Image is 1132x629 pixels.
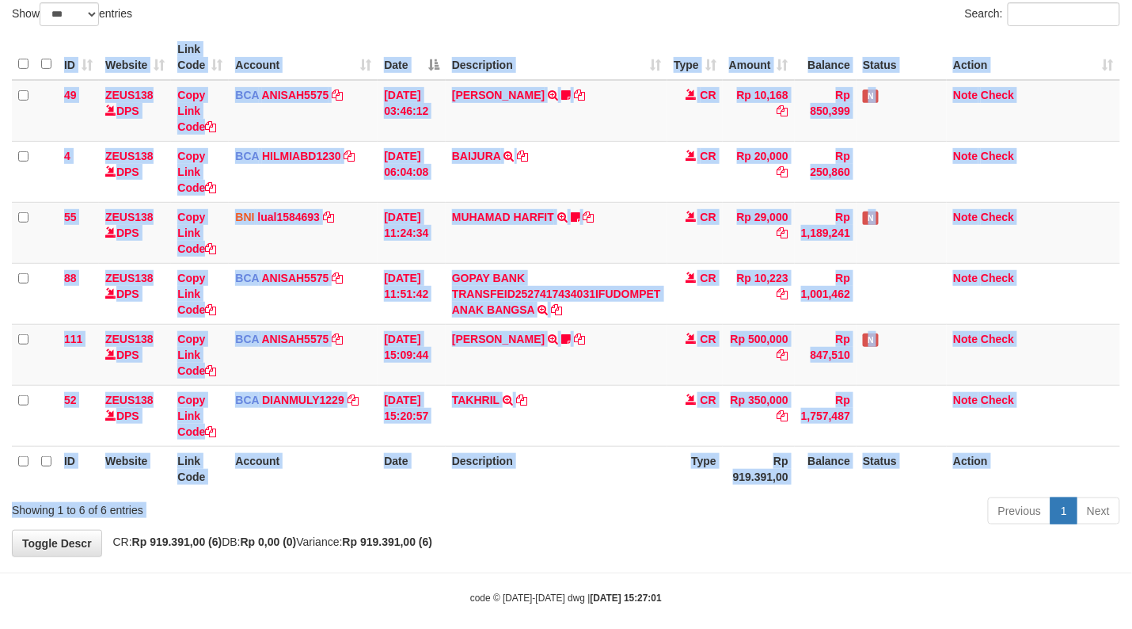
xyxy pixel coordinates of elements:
[64,150,70,162] span: 4
[105,89,154,101] a: ZEUS138
[171,35,229,80] th: Link Code: activate to sort column ascending
[446,446,667,491] th: Description
[517,150,528,162] a: Copy BAIJURA to clipboard
[723,263,795,324] td: Rp 10,223
[452,150,501,162] a: BAIJURA
[1077,497,1120,524] a: Next
[795,324,857,385] td: Rp 847,510
[953,150,978,162] a: Note
[262,272,329,284] a: ANISAH5575
[132,536,222,548] strong: Rp 919.391,00 (6)
[229,446,378,491] th: Account
[723,141,795,202] td: Rp 20,000
[177,394,216,438] a: Copy Link Code
[777,349,788,361] a: Copy Rp 500,000 to clipboard
[965,2,1120,26] label: Search:
[551,303,562,316] a: Copy GOPAY BANK TRANSFEID2527417434031IFUDOMPET ANAK BANGSA to clipboard
[64,89,77,101] span: 49
[795,141,857,202] td: Rp 250,860
[701,150,716,162] span: CR
[953,89,978,101] a: Note
[701,272,716,284] span: CR
[58,35,99,80] th: ID: activate to sort column ascending
[795,263,857,324] td: Rp 1,001,462
[777,105,788,117] a: Copy Rp 10,168 to clipboard
[235,211,254,223] span: BNI
[1050,497,1077,524] a: 1
[777,227,788,239] a: Copy Rp 29,000 to clipboard
[981,211,1014,223] a: Check
[723,202,795,263] td: Rp 29,000
[947,446,1120,491] th: Action
[863,212,879,225] span: Has Note
[591,593,662,604] strong: [DATE] 15:27:01
[105,150,154,162] a: ZEUS138
[667,35,723,80] th: Type: activate to sort column ascending
[857,35,947,80] th: Status
[988,497,1051,524] a: Previous
[583,211,594,223] a: Copy MUHAMAD HARFIT to clipboard
[981,150,1014,162] a: Check
[177,211,216,255] a: Copy Link Code
[953,272,978,284] a: Note
[229,35,378,80] th: Account: activate to sort column ascending
[12,530,102,557] a: Toggle Descr
[452,394,500,406] a: TAKHRIL
[323,211,334,223] a: Copy lual1584693 to clipboard
[981,333,1014,345] a: Check
[332,89,343,101] a: Copy ANISAH5575 to clipboard
[863,90,879,103] span: Has Note
[947,35,1120,80] th: Action: activate to sort column ascending
[171,446,229,491] th: Link Code
[981,89,1014,101] a: Check
[777,288,788,300] a: Copy Rp 10,223 to clipboard
[177,150,216,194] a: Copy Link Code
[452,89,545,101] a: [PERSON_NAME]
[241,536,297,548] strong: Rp 0,00 (0)
[723,35,795,80] th: Amount: activate to sort column ascending
[574,333,585,345] a: Copy KAREN ADELIN MARTH to clipboard
[723,324,795,385] td: Rp 500,000
[64,394,77,406] span: 52
[795,202,857,263] td: Rp 1,189,241
[378,446,446,491] th: Date
[105,211,154,223] a: ZEUS138
[723,446,795,491] th: Rp 919.391,00
[378,202,446,263] td: [DATE] 11:24:34
[452,272,661,316] a: GOPAY BANK TRANSFEID2527417434031IFUDOMPET ANAK BANGSA
[452,211,554,223] a: MUHAMAD HARFIT
[235,394,259,406] span: BCA
[105,536,433,548] span: CR: DB: Variance:
[1008,2,1120,26] input: Search:
[470,593,662,604] small: code © [DATE]-[DATE] dwg |
[344,150,355,162] a: Copy HILMIABD1230 to clipboard
[574,89,585,101] a: Copy INA PAUJANAH to clipboard
[378,35,446,80] th: Date: activate to sort column descending
[12,2,132,26] label: Show entries
[99,385,171,446] td: DPS
[981,394,1014,406] a: Check
[516,394,527,406] a: Copy TAKHRIL to clipboard
[40,2,99,26] select: Showentries
[177,333,216,377] a: Copy Link Code
[701,211,716,223] span: CR
[177,272,216,316] a: Copy Link Code
[235,150,259,162] span: BCA
[953,333,978,345] a: Note
[795,80,857,142] td: Rp 850,399
[667,446,723,491] th: Type
[58,446,99,491] th: ID
[378,80,446,142] td: [DATE] 03:46:12
[378,263,446,324] td: [DATE] 11:51:42
[235,89,259,101] span: BCA
[99,446,171,491] th: Website
[262,394,344,406] a: DIANMULY1229
[99,324,171,385] td: DPS
[177,89,216,133] a: Copy Link Code
[452,333,545,345] a: [PERSON_NAME]
[64,211,77,223] span: 55
[262,333,329,345] a: ANISAH5575
[723,80,795,142] td: Rp 10,168
[262,89,329,101] a: ANISAH5575
[795,446,857,491] th: Balance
